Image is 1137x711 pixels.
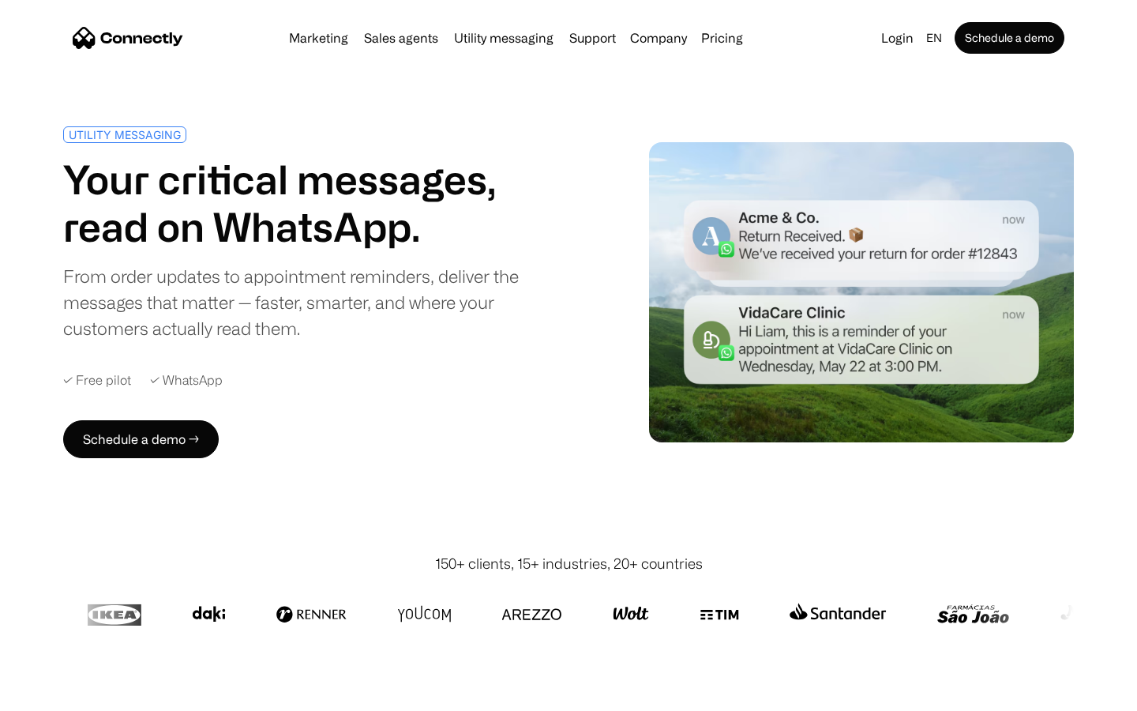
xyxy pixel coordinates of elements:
div: UTILITY MESSAGING [69,129,181,141]
div: Company [625,27,692,49]
a: home [73,26,183,50]
a: Pricing [695,32,749,44]
div: ✓ WhatsApp [150,373,223,388]
div: Company [630,27,687,49]
div: ✓ Free pilot [63,373,131,388]
a: Schedule a demo → [63,420,219,458]
a: Schedule a demo [955,22,1064,54]
a: Marketing [283,32,355,44]
a: Sales agents [358,32,445,44]
div: en [926,27,942,49]
a: Login [875,27,920,49]
div: 150+ clients, 15+ industries, 20+ countries [435,553,703,574]
aside: Language selected: English [16,682,95,705]
a: Support [563,32,622,44]
ul: Language list [32,683,95,705]
div: From order updates to appointment reminders, deliver the messages that matter — faster, smarter, ... [63,263,562,341]
a: Utility messaging [448,32,560,44]
h1: Your critical messages, read on WhatsApp. [63,156,562,250]
div: en [920,27,951,49]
